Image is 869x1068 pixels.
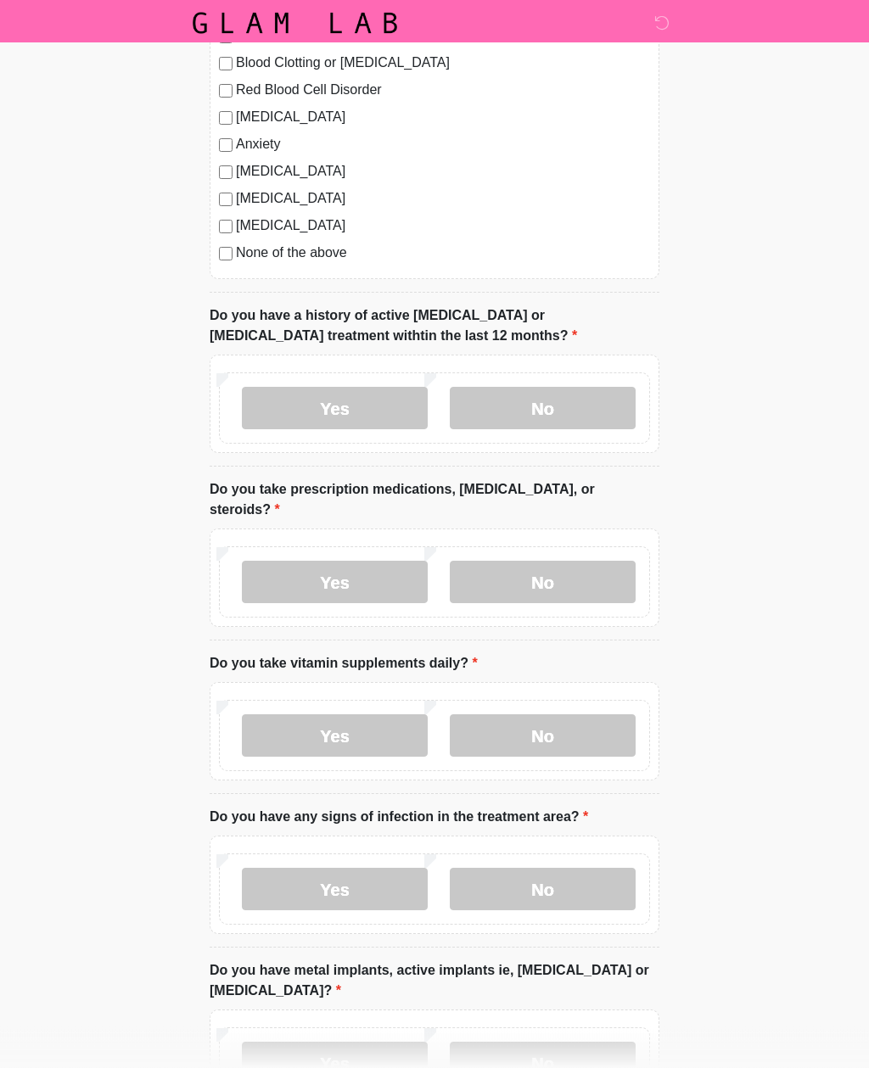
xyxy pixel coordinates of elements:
[219,139,233,153] input: Anxiety
[210,306,659,347] label: Do you have a history of active [MEDICAL_DATA] or [MEDICAL_DATA] treatment withtin the last 12 mo...
[242,869,428,911] label: Yes
[210,480,659,521] label: Do you take prescription medications, [MEDICAL_DATA], or steroids?
[219,193,233,207] input: [MEDICAL_DATA]
[210,961,659,1002] label: Do you have metal implants, active implants ie, [MEDICAL_DATA] or [MEDICAL_DATA]?
[219,166,233,180] input: [MEDICAL_DATA]
[450,388,636,430] label: No
[236,243,650,264] label: None of the above
[236,53,650,74] label: Blood Clotting or [MEDICAL_DATA]
[219,221,233,234] input: [MEDICAL_DATA]
[236,216,650,237] label: [MEDICAL_DATA]
[242,562,428,604] label: Yes
[219,248,233,261] input: None of the above
[236,81,650,101] label: Red Blood Cell Disorder
[236,162,650,182] label: [MEDICAL_DATA]
[450,869,636,911] label: No
[242,715,428,758] label: Yes
[210,654,478,674] label: Do you take vitamin supplements daily?
[210,808,588,828] label: Do you have any signs of infection in the treatment area?
[193,13,397,34] img: Glam Lab Logo
[450,562,636,604] label: No
[236,108,650,128] label: [MEDICAL_DATA]
[450,715,636,758] label: No
[242,388,428,430] label: Yes
[219,58,233,71] input: Blood Clotting or [MEDICAL_DATA]
[219,85,233,98] input: Red Blood Cell Disorder
[236,135,650,155] label: Anxiety
[219,112,233,126] input: [MEDICAL_DATA]
[236,189,650,210] label: [MEDICAL_DATA]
